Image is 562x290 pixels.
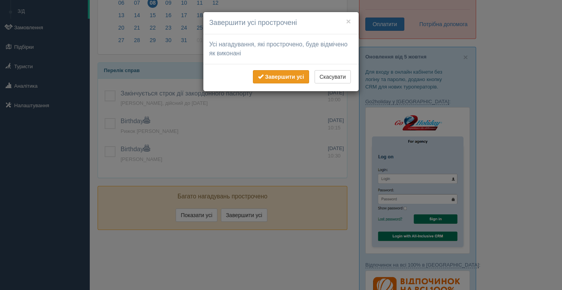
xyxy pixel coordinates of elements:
button: × [346,17,351,25]
div: Усі нагадування, які прострочено, буде відмічено як виконані [203,34,359,64]
b: Завершити усі [265,74,304,80]
button: Скасувати [315,70,351,83]
button: Завершити усі [253,70,309,83]
h4: Завершити усі прострочені [209,18,353,28]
